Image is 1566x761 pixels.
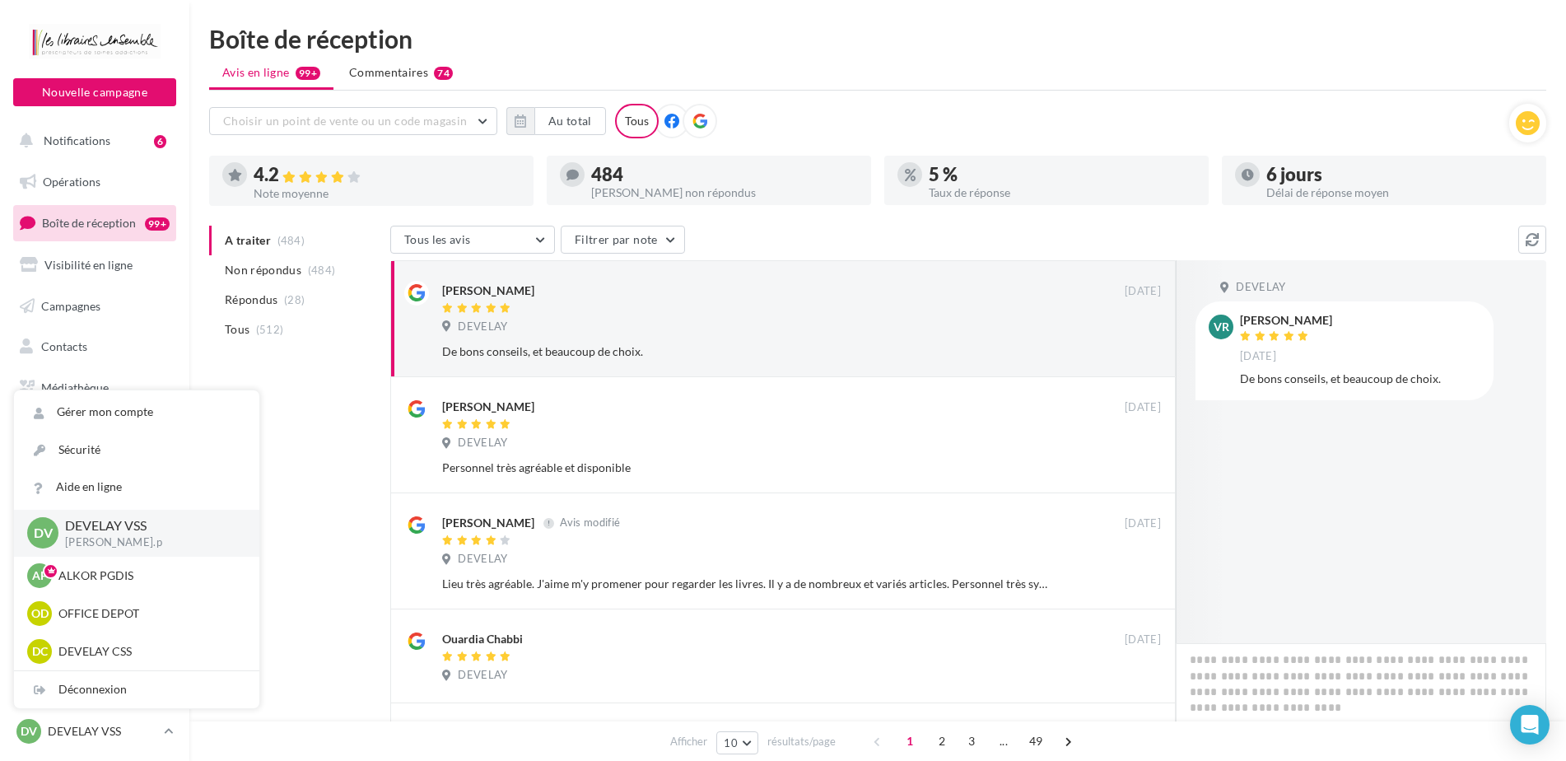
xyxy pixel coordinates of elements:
[724,736,738,749] span: 10
[1125,516,1161,531] span: [DATE]
[442,399,534,415] div: [PERSON_NAME]
[14,394,259,431] a: Gérer mon compte
[958,728,985,754] span: 3
[225,262,301,278] span: Non répondus
[506,107,606,135] button: Au total
[58,643,240,660] p: DEVELAY CSS
[10,205,179,240] a: Boîte de réception99+
[349,64,428,81] span: Commentaires
[225,292,278,308] span: Répondus
[284,293,305,306] span: (28)
[767,734,836,749] span: résultats/page
[390,226,555,254] button: Tous les avis
[929,728,955,754] span: 2
[1125,400,1161,415] span: [DATE]
[31,605,49,622] span: OD
[10,248,179,282] a: Visibilité en ligne
[42,216,136,230] span: Boîte de réception
[21,723,37,740] span: DV
[41,380,109,395] span: Médiathèque
[10,165,179,199] a: Opérations
[1240,349,1276,364] span: [DATE]
[256,323,284,336] span: (512)
[404,232,471,246] span: Tous les avis
[13,716,176,747] a: DV DEVELAY VSS
[154,135,166,148] div: 6
[1266,187,1533,198] div: Délai de réponse moyen
[13,78,176,106] button: Nouvelle campagne
[458,320,507,334] span: DEVELAY
[145,217,170,231] div: 99+
[1240,371,1480,387] div: De bons conseils, et beaucoup de choix.
[442,460,1054,476] div: Personnel très agréable et disponible
[929,187,1195,198] div: Taux de réponse
[1214,319,1229,335] span: Vr
[14,432,259,469] a: Sécurité
[615,104,659,138] div: Tous
[34,524,53,543] span: DV
[14,671,259,708] div: Déconnexion
[1125,633,1161,647] span: [DATE]
[48,723,157,740] p: DEVELAY VSS
[929,166,1195,184] div: 5 %
[225,321,249,338] span: Tous
[10,371,179,405] a: Médiathèque
[65,516,233,535] p: DEVELAY VSS
[41,339,87,353] span: Contacts
[10,124,173,158] button: Notifications 6
[58,605,240,622] p: OFFICE DEPOT
[534,107,606,135] button: Au total
[1236,280,1285,295] span: DEVELAY
[209,107,497,135] button: Choisir un point de vente ou un code magasin
[442,576,1054,592] div: Lieu très agréable. J'aime m'y promener pour regarder les livres. Il y a de nombreux et variés ar...
[458,436,507,451] span: DEVELAY
[223,114,467,128] span: Choisir un point de vente ou un code magasin
[458,668,507,683] span: DEVELAY
[254,166,520,184] div: 4.2
[308,264,336,277] span: (484)
[1023,728,1050,754] span: 49
[41,298,100,312] span: Campagnes
[254,188,520,199] div: Note moyenne
[670,734,707,749] span: Afficher
[591,166,858,184] div: 484
[32,643,48,660] span: DC
[32,567,48,584] span: AP
[10,329,179,364] a: Contacts
[1240,315,1332,326] div: [PERSON_NAME]
[10,412,179,446] a: Calendrier
[442,515,534,531] div: [PERSON_NAME]
[897,728,923,754] span: 1
[14,469,259,506] a: Aide en ligne
[1510,705,1550,745] div: Open Intercom Messenger
[561,226,685,254] button: Filtrer par note
[1266,166,1533,184] div: 6 jours
[442,282,534,299] div: [PERSON_NAME]
[44,133,110,147] span: Notifications
[65,535,233,550] p: [PERSON_NAME].p
[458,552,507,567] span: DEVELAY
[434,67,453,80] div: 74
[591,187,858,198] div: [PERSON_NAME] non répondus
[44,258,133,272] span: Visibilité en ligne
[716,731,758,754] button: 10
[442,343,1054,360] div: De bons conseils, et beaucoup de choix.
[10,289,179,324] a: Campagnes
[209,26,1546,51] div: Boîte de réception
[442,631,523,647] div: Ouardia Chabbi
[560,516,620,530] span: Avis modifié
[43,175,100,189] span: Opérations
[58,567,240,584] p: ALKOR PGDIS
[1125,284,1161,299] span: [DATE]
[990,728,1017,754] span: ...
